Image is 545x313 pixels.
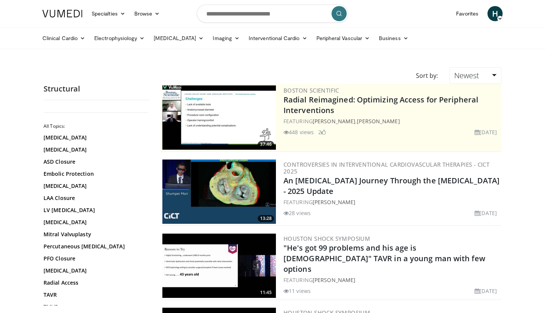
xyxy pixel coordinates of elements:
a: LAA Closure [44,194,146,202]
li: [DATE] [475,128,497,136]
a: Controversies in Interventional Cardiovascular Therapies - CICT 2025 [283,161,489,175]
a: Radial Access [44,279,146,287]
a: An [MEDICAL_DATA] Journey Through the [MEDICAL_DATA] - 2025 Update [283,175,500,196]
a: [MEDICAL_DATA] [44,146,146,153]
a: [PERSON_NAME] [313,118,355,125]
a: [PERSON_NAME] [357,118,400,125]
a: Radial Reimagined: Optimizing Access for Peripheral Interventions [283,95,478,115]
input: Search topics, interventions [197,5,348,23]
img: a7f58201-7f07-4465-b553-3c6145e41e62.300x170_q85_crop-smart_upscale.jpg [162,160,276,224]
img: cbb05686-43aa-4ddf-a42c-0c3e67aa21d1.300x170_q85_crop-smart_upscale.jpg [162,234,276,298]
li: [DATE] [475,287,497,295]
a: [MEDICAL_DATA] [44,267,146,274]
div: FEATURING [283,276,500,284]
a: [MEDICAL_DATA] [44,218,146,226]
a: Browse [130,6,165,21]
div: Sort by: [410,67,444,84]
a: Newest [449,67,501,84]
a: Boston Scientific [283,87,339,94]
img: VuMedi Logo [42,10,83,17]
a: Clinical Cardio [38,31,90,46]
a: [MEDICAL_DATA] [44,182,146,190]
a: [MEDICAL_DATA] [149,31,208,46]
a: Favorites [452,6,483,21]
a: [PERSON_NAME] [313,198,355,206]
a: [MEDICAL_DATA] [44,134,146,141]
a: Houston Shock Symposium [283,235,370,242]
li: 448 views [283,128,314,136]
a: PFO Closure [44,255,146,262]
span: 13:28 [258,215,274,222]
div: FEATURING , [283,117,500,125]
li: 11 views [283,287,311,295]
a: Interventional Cardio [244,31,312,46]
a: Imaging [208,31,244,46]
a: Peripheral Vascular [312,31,374,46]
a: TMVR [44,303,146,311]
a: H [487,6,503,21]
span: 37:46 [258,141,274,148]
a: Electrophysiology [90,31,149,46]
a: ASD Closure [44,158,146,166]
a: [PERSON_NAME] [313,276,355,284]
a: TAVR [44,291,146,299]
a: Percutaneous [MEDICAL_DATA] [44,243,146,250]
li: 28 views [283,209,311,217]
div: FEATURING [283,198,500,206]
img: c038ed19-16d5-403f-b698-1d621e3d3fd1.300x170_q85_crop-smart_upscale.jpg [162,85,276,150]
a: "He's got 99 problems and his age is [DEMOGRAPHIC_DATA]" TAVR in a young man with few options [283,243,485,274]
a: LV [MEDICAL_DATA] [44,206,146,214]
li: 2 [318,128,326,136]
a: Mitral Valvuplasty [44,231,146,238]
a: Embolic Protection [44,170,146,178]
a: 37:46 [162,85,276,150]
a: Specialties [87,6,130,21]
a: 11:45 [162,234,276,298]
li: [DATE] [475,209,497,217]
span: Newest [454,70,479,81]
h2: All Topics: [44,123,148,129]
span: 11:45 [258,289,274,296]
a: 13:28 [162,160,276,224]
h2: Structural [44,84,149,94]
a: Business [374,31,413,46]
